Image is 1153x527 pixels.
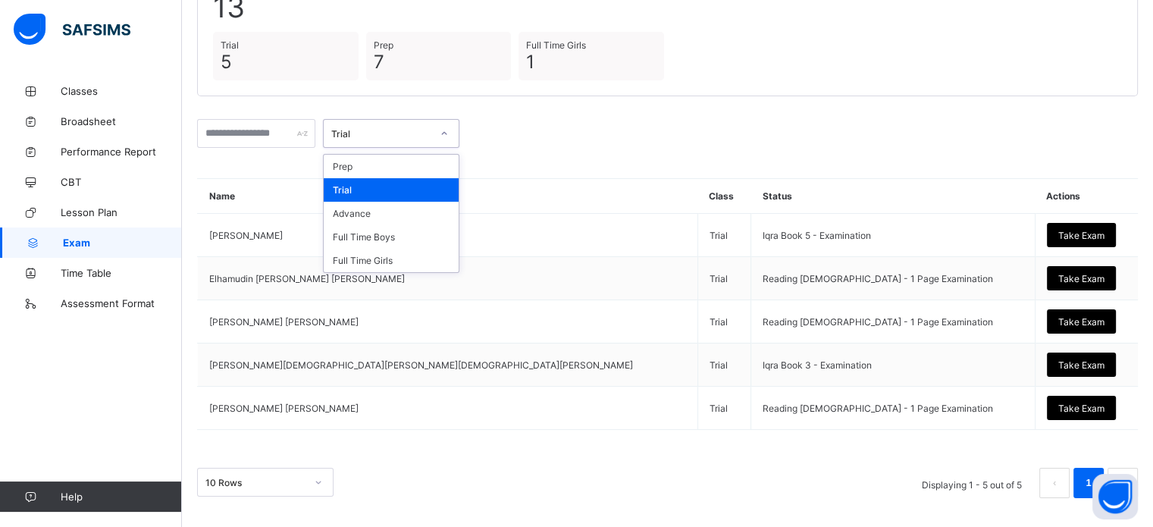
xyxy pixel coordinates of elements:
[697,179,750,214] th: Class
[1108,468,1138,498] li: 下一页
[198,179,698,214] th: Name
[1081,473,1095,493] a: 1
[697,300,750,343] td: Trial
[331,128,431,140] div: Trial
[1058,359,1104,371] span: Take Exam
[61,206,182,218] span: Lesson Plan
[61,85,182,97] span: Classes
[751,343,1036,387] td: Iqra Book 3 - Examination
[61,491,181,503] span: Help
[697,387,750,430] td: Trial
[1108,468,1138,498] button: next page
[1092,474,1138,519] button: Open asap
[324,155,459,178] div: Prep
[1058,403,1104,414] span: Take Exam
[198,387,698,430] td: [PERSON_NAME] [PERSON_NAME]
[526,51,656,73] span: 1
[324,178,459,202] div: Trial
[221,51,351,73] span: 5
[61,115,182,127] span: Broadsheet
[697,343,750,387] td: Trial
[324,202,459,225] div: Advance
[63,237,182,249] span: Exam
[751,179,1036,214] th: Status
[751,257,1036,300] td: Reading [DEMOGRAPHIC_DATA] - 1 Page Examination
[61,267,182,279] span: Time Table
[1058,230,1104,241] span: Take Exam
[1039,468,1070,498] button: prev page
[324,225,459,249] div: Full Time Boys
[910,468,1033,498] li: Displaying 1 - 5 out of 5
[751,387,1036,430] td: Reading [DEMOGRAPHIC_DATA] - 1 Page Examination
[205,477,305,488] div: 10 Rows
[1073,468,1104,498] li: 1
[61,297,182,309] span: Assessment Format
[1035,179,1138,214] th: Actions
[374,51,504,73] span: 7
[198,214,698,257] td: [PERSON_NAME]
[751,214,1036,257] td: Iqra Book 5 - Examination
[697,257,750,300] td: Trial
[61,146,182,158] span: Performance Report
[1039,468,1070,498] li: 上一页
[526,39,656,51] span: Full Time Girls
[374,39,504,51] span: Prep
[198,343,698,387] td: [PERSON_NAME][DEMOGRAPHIC_DATA][PERSON_NAME][DEMOGRAPHIC_DATA][PERSON_NAME]
[14,14,130,45] img: safsims
[324,249,459,272] div: Full Time Girls
[1058,273,1104,284] span: Take Exam
[751,300,1036,343] td: Reading [DEMOGRAPHIC_DATA] - 1 Page Examination
[221,39,351,51] span: Trial
[198,300,698,343] td: [PERSON_NAME] [PERSON_NAME]
[1058,316,1104,328] span: Take Exam
[61,176,182,188] span: CBT
[697,214,750,257] td: Trial
[198,257,698,300] td: Elhamudin [PERSON_NAME] [PERSON_NAME]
